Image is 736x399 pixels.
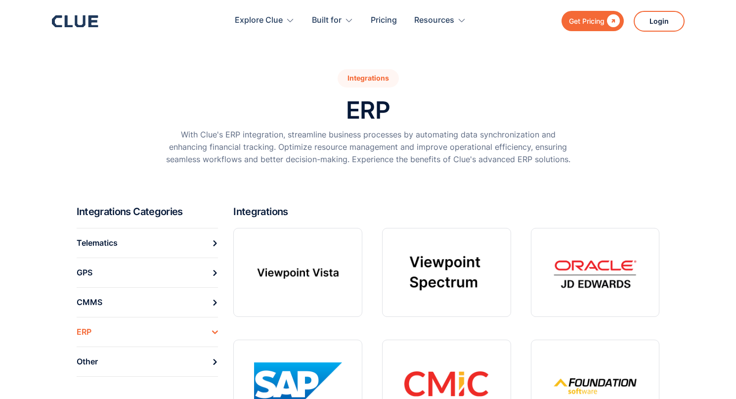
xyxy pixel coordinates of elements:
[77,354,98,369] div: Other
[166,129,571,166] p: With Clue's ERP integration, streamline business processes by automating data synchronization and...
[312,5,353,36] div: Built for
[338,69,399,88] div: Integrations
[77,265,92,280] div: GPS
[414,5,454,36] div: Resources
[77,228,218,258] a: Telematics
[312,5,342,36] div: Built for
[605,15,620,27] div: 
[562,11,624,31] a: Get Pricing
[77,347,218,377] a: Other
[77,287,218,317] a: CMMS
[77,317,218,347] a: ERP
[77,205,226,218] h2: Integrations Categories
[77,324,91,340] div: ERP
[569,15,605,27] div: Get Pricing
[235,5,283,36] div: Explore Clue
[371,5,397,36] a: Pricing
[414,5,466,36] div: Resources
[233,205,288,218] h2: Integrations
[77,258,218,287] a: GPS
[634,11,685,32] a: Login
[346,97,390,124] h1: ERP
[235,5,295,36] div: Explore Clue
[77,235,118,251] div: Telematics
[77,295,102,310] div: CMMS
